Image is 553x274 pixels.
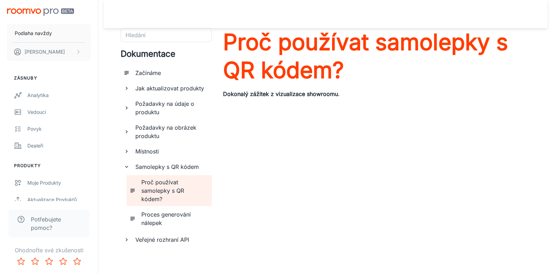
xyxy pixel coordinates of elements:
[27,142,91,150] div: Dealeři
[27,91,91,99] div: Analytika
[223,101,531,274] iframe: vimeo-804371907
[25,48,65,56] p: [PERSON_NAME]
[135,147,206,156] h6: Místnosti
[141,178,206,203] h6: Proč používat samolepky s QR kódem?
[121,48,212,60] h4: Dokumentace
[7,8,74,16] img: Roomvo PRO Beta
[135,84,206,93] h6: Jak aktualizovat produkty
[56,254,70,268] button: Ohodnoťte 4 hvězdičky
[223,90,531,98] p: .
[42,254,56,268] button: Ohodnoťte 3 hvězdičky
[6,246,92,254] p: Ohodnoťte své zkušenosti
[31,215,81,232] span: Potřebujete pomoc?
[27,196,91,204] div: Aktualizace produktů
[27,125,91,133] div: Povyk
[121,66,212,247] ul: Seznam stránek dokumentace
[208,35,209,36] button: Otevřený
[27,108,91,116] div: Vedoucí
[70,254,84,268] button: Hodnotit 5 hvězdiček
[141,210,206,227] h6: Proces generování nálepek
[7,24,91,42] button: Podlaha navždy
[15,29,52,37] p: Podlaha navždy
[223,90,338,97] strong: Dokonalý zážitek z vizualizace showroomu
[14,254,28,268] button: Ohodnoťte 1 hvězdičku
[135,123,206,140] h6: Požadavky na obrázek produktu
[28,254,42,268] button: Ohodnoťte 2 hvězdičky
[135,163,206,171] h6: Samolepky s QR kódem
[27,179,91,187] div: Moje produkty
[7,43,91,61] button: [PERSON_NAME]
[135,100,206,116] h6: Požadavky na údaje o produktu
[135,235,206,244] h6: Veřejné rozhraní API
[223,28,531,84] a: Proč používat samolepky s QR kódem?
[135,69,206,77] h6: Začínáme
